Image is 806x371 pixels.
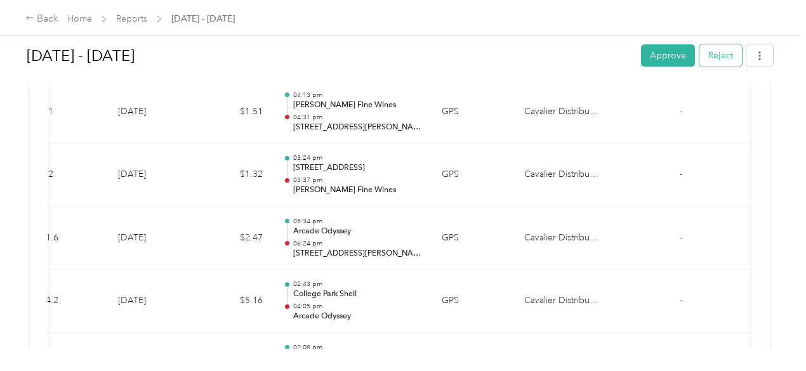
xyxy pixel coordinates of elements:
p: Arcade Odyssey [293,311,421,322]
p: 04:05 pm [293,302,421,311]
a: Home [67,13,92,24]
td: Cavalier Distributing Company [514,81,609,144]
td: GPS [432,207,514,270]
p: [STREET_ADDRESS][PERSON_NAME] [293,248,421,259]
a: Reports [116,13,147,24]
p: [STREET_ADDRESS][PERSON_NAME] [293,122,421,133]
td: [DATE] [108,81,197,144]
p: 03:24 pm [293,153,421,162]
p: [STREET_ADDRESS] [293,162,421,174]
td: [DATE] [108,207,197,270]
td: Cavalier Distributing Company [514,143,609,207]
div: Back [25,11,58,27]
td: 7.1 [30,81,108,144]
p: 05:34 pm [293,217,421,226]
button: Approve [641,44,695,67]
button: Reject [699,44,742,67]
p: 04:31 pm [293,113,421,122]
td: [DATE] [108,143,197,207]
td: 24.2 [30,270,108,333]
td: GPS [432,270,514,333]
iframe: Everlance-gr Chat Button Frame [735,300,806,371]
td: [DATE] [108,270,197,333]
td: $1.51 [197,81,273,144]
td: Cavalier Distributing Company [514,207,609,270]
span: - [680,106,682,117]
span: [DATE] - [DATE] [171,12,235,25]
td: $2.47 [197,207,273,270]
td: 11.6 [30,207,108,270]
p: [PERSON_NAME] Fine Wines [293,185,421,196]
td: GPS [432,81,514,144]
p: Arcade Odyssey [293,226,421,237]
p: 03:37 pm [293,176,421,185]
td: $5.16 [197,270,273,333]
h1: Aug 1 - 31, 2025 [27,41,632,71]
span: - [680,232,682,243]
p: College Park Shell [293,289,421,300]
span: - [680,295,682,306]
p: 06:24 pm [293,239,421,248]
td: GPS [432,143,514,207]
p: 04:13 pm [293,91,421,100]
td: Cavalier Distributing Company [514,270,609,333]
p: [PERSON_NAME] Fine Wines [293,100,421,111]
p: 02:43 pm [293,280,421,289]
td: $1.32 [197,143,273,207]
span: - [680,169,682,179]
td: 6.2 [30,143,108,207]
p: 02:08 pm [293,343,421,352]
